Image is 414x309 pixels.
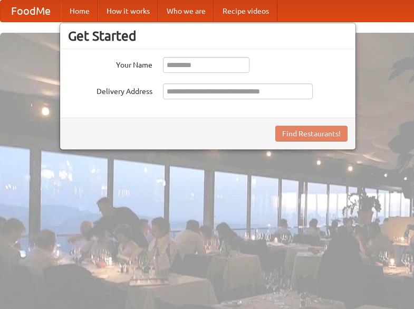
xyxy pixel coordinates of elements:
[98,1,158,22] a: How it works
[158,1,214,22] a: Who we are
[61,1,98,22] a: Home
[1,1,61,22] a: FoodMe
[275,126,348,142] button: Find Restaurants!
[68,83,152,97] label: Delivery Address
[68,57,152,70] label: Your Name
[214,1,277,22] a: Recipe videos
[68,28,348,44] h3: Get Started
